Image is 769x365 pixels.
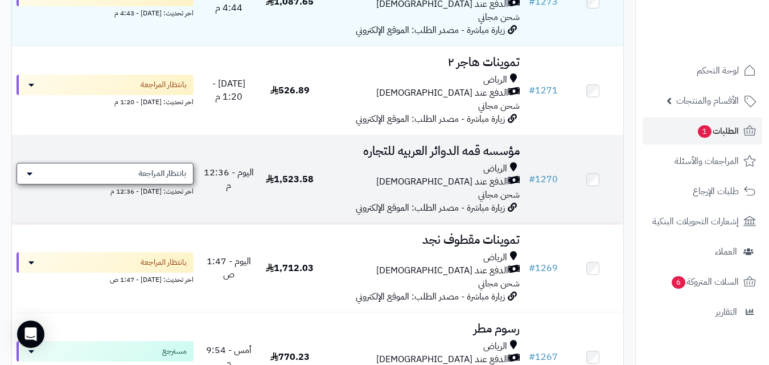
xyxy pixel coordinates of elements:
span: 1,712.03 [266,261,314,275]
span: الرياض [483,73,507,87]
span: إشعارات التحويلات البنكية [652,214,739,229]
div: اخر تحديث: [DATE] - 1:20 م [17,95,194,107]
span: اليوم - 12:36 م [204,166,254,192]
span: الدفع عند [DEMOGRAPHIC_DATA] [376,264,508,277]
h3: تموينات هاجر ٢ [325,56,520,69]
span: شحن مجاني [478,188,520,202]
a: العملاء [643,238,762,265]
span: السلات المتروكة [671,274,739,290]
a: #1270 [529,173,558,186]
span: بانتظار المراجعة [138,168,186,179]
a: لوحة التحكم [643,57,762,84]
span: # [529,350,535,364]
span: بانتظار المراجعة [141,79,187,91]
span: [DATE] - 1:20 م [212,77,245,104]
div: اخر تحديث: [DATE] - 4:43 م [17,6,194,18]
a: الطلبات1 [643,117,762,145]
span: الأقسام والمنتجات [676,93,739,109]
span: طلبات الإرجاع [693,183,739,199]
span: زيارة مباشرة - مصدر الطلب: الموقع الإلكتروني [356,23,505,37]
a: السلات المتروكة6 [643,268,762,296]
span: الرياض [483,251,507,264]
span: شحن مجاني [478,277,520,290]
h3: تموينات مقطوف نجد [325,233,520,247]
div: Open Intercom Messenger [17,321,44,348]
span: لوحة التحكم [697,63,739,79]
span: المراجعات والأسئلة [675,153,739,169]
div: اخر تحديث: [DATE] - 1:47 ص [17,273,194,285]
span: زيارة مباشرة - مصدر الطلب: الموقع الإلكتروني [356,112,505,126]
span: شحن مجاني [478,10,520,24]
span: 6 [671,276,685,289]
span: # [529,173,535,186]
span: الرياض [483,340,507,353]
a: #1267 [529,350,558,364]
span: شحن مجاني [478,99,520,113]
span: بانتظار المراجعة [141,257,187,268]
span: الدفع عند [DEMOGRAPHIC_DATA] [376,87,508,100]
span: العملاء [715,244,737,260]
h3: رسوم مطر [325,322,520,335]
img: logo-2.png [692,23,758,47]
a: #1271 [529,84,558,97]
span: زيارة مباشرة - مصدر الطلب: الموقع الإلكتروني [356,201,505,215]
span: مسترجع [162,346,187,357]
span: 526.89 [270,84,310,97]
span: 1,523.58 [266,173,314,186]
span: الدفع عند [DEMOGRAPHIC_DATA] [376,175,508,188]
a: إشعارات التحويلات البنكية [643,208,762,235]
span: # [529,84,535,97]
span: الطلبات [697,123,739,139]
span: زيارة مباشرة - مصدر الطلب: الموقع الإلكتروني [356,290,505,304]
span: اليوم - 1:47 ص [207,255,251,281]
h3: مؤسسه قمه الدوائر العربيه للتجاره [325,145,520,158]
span: الرياض [483,162,507,175]
span: 1 [697,125,712,138]
a: المراجعات والأسئلة [643,147,762,175]
span: التقارير [715,304,737,320]
span: # [529,261,535,275]
span: 770.23 [270,350,310,364]
a: #1269 [529,261,558,275]
a: طلبات الإرجاع [643,178,762,205]
div: اخر تحديث: [DATE] - 12:36 م [17,184,194,196]
a: التقارير [643,298,762,326]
